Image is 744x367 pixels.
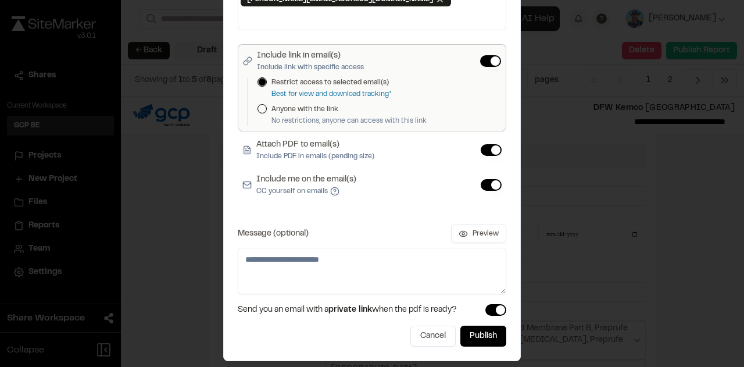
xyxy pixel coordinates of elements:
label: Attach PDF to email(s) [256,138,374,162]
button: Preview [451,225,506,243]
span: private link [328,307,372,313]
p: Include PDF in emails (pending size) [256,151,374,162]
p: Best for view and download tracking* [271,89,391,99]
label: Include link in email(s) [257,49,364,73]
button: Publish [460,326,506,347]
label: Restrict access to selected email(s) [271,77,391,88]
p: No restrictions, anyone can access with this link [271,116,427,126]
label: Include me on the email(s) [256,173,356,197]
p: Include link with specific access [257,62,364,73]
label: Message (optional) [238,230,309,238]
p: CC yourself on emails [256,186,356,197]
button: Cancel [410,326,456,347]
button: Include me on the email(s)CC yourself on emails [330,187,339,196]
label: Anyone with the link [271,104,427,115]
span: Send you an email with a when the pdf is ready? [238,304,457,316]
